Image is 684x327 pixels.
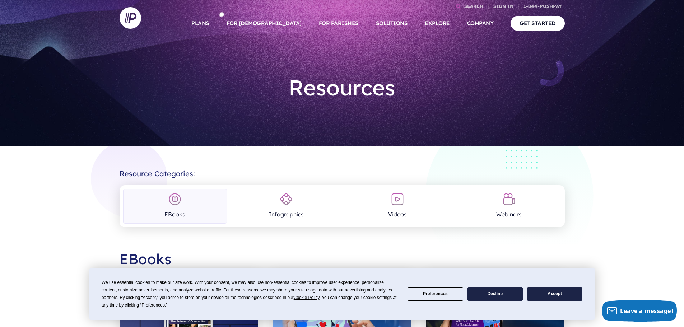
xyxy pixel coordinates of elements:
div: Cookie Consent Prompt [89,268,595,320]
span: Preferences [141,303,165,308]
span: Cookie Policy [294,295,320,300]
a: EXPLORE [425,11,450,36]
img: EBooks Icon [168,193,181,206]
a: SOLUTIONS [376,11,408,36]
h2: Resource Categories: [120,164,565,178]
div: We use essential cookies to make our site work. With your consent, we may also use non-essential ... [102,279,399,309]
img: Webinars Icon [503,193,516,206]
a: EBooks [123,189,227,224]
a: FOR [DEMOGRAPHIC_DATA] [227,11,302,36]
span: Leave a message! [620,307,673,315]
button: Preferences [408,287,463,301]
a: FOR PARISHES [319,11,359,36]
h1: Resources [237,69,448,106]
button: Accept [527,287,582,301]
button: Leave a message! [602,300,677,322]
img: Videos Icon [391,193,404,206]
button: Decline [467,287,523,301]
a: Videos [346,189,450,224]
a: PLANS [191,11,209,36]
a: Webinars [457,189,561,224]
a: GET STARTED [511,16,565,31]
a: Infographics [234,189,338,224]
a: COMPANY [467,11,494,36]
img: Infographics Icon [280,193,293,206]
h2: EBooks [120,244,565,273]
